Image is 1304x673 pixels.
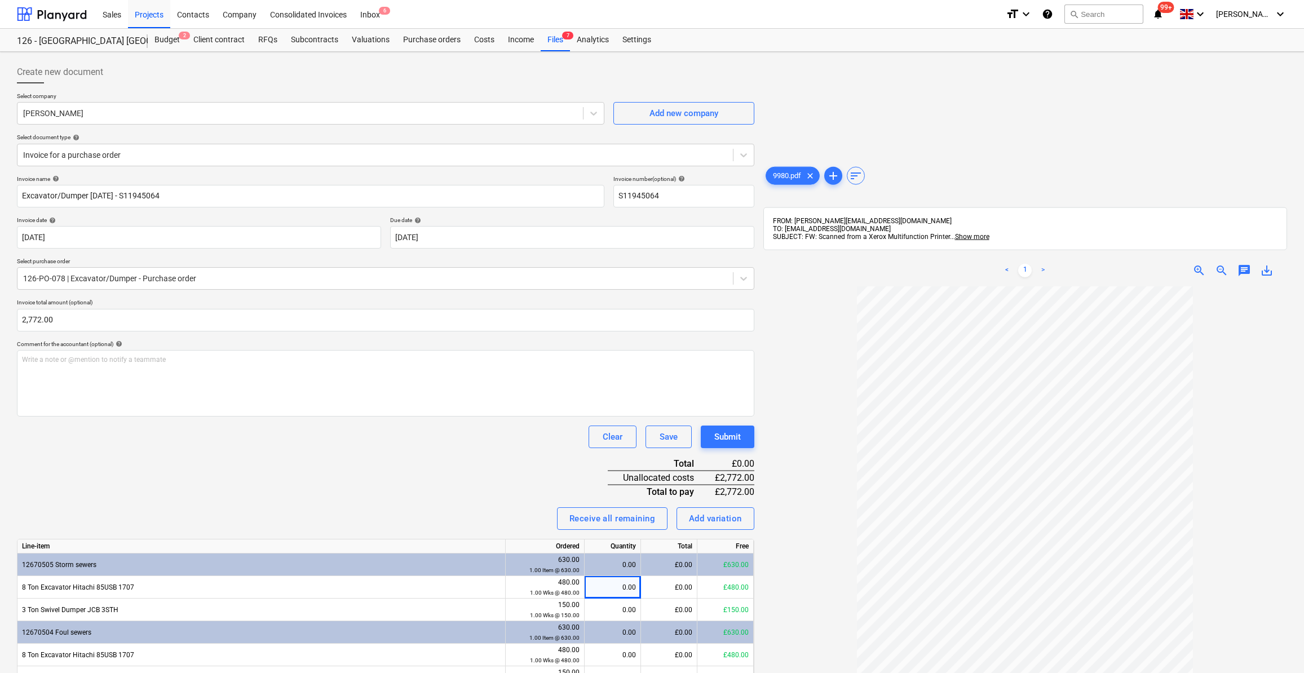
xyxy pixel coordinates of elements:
a: Budget2 [148,29,187,51]
div: £0.00 [641,644,697,666]
a: RFQs [251,29,284,51]
div: 150.00 [510,600,580,621]
p: Select company [17,92,604,102]
a: Costs [467,29,501,51]
small: 1.00 Wks @ 480.00 [530,657,580,663]
button: Search [1064,5,1143,24]
div: Invoice number (optional) [613,175,754,183]
div: 630.00 [510,555,580,575]
input: Invoice number [613,185,754,207]
div: Quantity [585,539,641,554]
span: 9980.pdf [766,171,808,180]
div: Submit [714,430,741,444]
div: Total [608,457,712,471]
p: Invoice total amount (optional) [17,299,754,308]
a: Files7 [541,29,570,51]
span: help [50,175,59,182]
div: Budget [148,29,187,51]
div: 0.00 [589,576,636,599]
div: £150.00 [697,599,754,621]
div: £630.00 [697,621,754,644]
div: 3 Ton Swivel Dumper JCB 3STH [17,599,506,621]
p: Select purchase order [17,258,754,267]
span: save_alt [1260,264,1274,277]
a: Subcontracts [284,29,345,51]
div: Comment for the accountant (optional) [17,340,754,348]
span: clear [803,169,817,183]
i: keyboard_arrow_down [1274,7,1287,21]
span: help [113,340,122,347]
div: Add new company [649,106,718,121]
div: Invoice name [17,175,604,183]
div: Line-item [17,539,506,554]
div: Clear [603,430,622,444]
div: 9980.pdf [766,167,820,185]
span: help [676,175,685,182]
span: FROM: [PERSON_NAME][EMAIL_ADDRESS][DOMAIN_NAME] [773,217,952,225]
button: Submit [701,426,754,448]
a: Client contract [187,29,251,51]
span: [PERSON_NAME] [1216,10,1272,19]
span: add [826,169,840,183]
div: Ordered [506,539,585,554]
input: Invoice total amount (optional) [17,309,754,331]
div: Receive all remaining [569,511,655,526]
span: 12670505 Storm sewers [22,561,96,569]
input: Due date not specified [390,226,754,249]
button: Save [646,426,692,448]
small: 1.00 Item @ 630.00 [529,635,580,641]
div: £480.00 [697,644,754,666]
div: Due date [390,216,754,224]
button: Clear [589,426,636,448]
i: notifications [1152,7,1164,21]
input: Invoice name [17,185,604,207]
span: 2 [179,32,190,39]
div: 0.00 [589,599,636,621]
a: Analytics [570,29,616,51]
a: Purchase orders [396,29,467,51]
small: 1.00 Item @ 630.00 [529,567,580,573]
a: Income [501,29,541,51]
a: Valuations [345,29,396,51]
span: 99+ [1158,2,1174,13]
div: Files [541,29,570,51]
button: Add new company [613,102,754,125]
div: Invoice date [17,216,381,224]
span: chat [1237,264,1251,277]
div: £0.00 [712,457,754,471]
div: Total to pay [608,485,712,498]
a: Page 1 is your current page [1018,264,1032,277]
div: Free [697,539,754,554]
button: Receive all remaining [557,507,668,530]
div: £0.00 [641,621,697,644]
div: Add variation [689,511,742,526]
span: search [1069,10,1078,19]
small: 1.00 Wks @ 480.00 [530,590,580,596]
div: 0.00 [589,644,636,666]
i: keyboard_arrow_down [1194,7,1207,21]
i: format_size [1006,7,1019,21]
span: Show more [955,233,989,241]
span: zoom_in [1192,264,1206,277]
div: 8 Ton Excavator Hitachi 85USB 1707 [17,576,506,599]
span: TO: [EMAIL_ADDRESS][DOMAIN_NAME] [773,225,891,233]
a: Settings [616,29,658,51]
div: £630.00 [697,554,754,576]
iframe: Chat Widget [1248,619,1304,673]
span: Create new document [17,65,103,79]
div: 480.00 [510,645,580,666]
div: 630.00 [510,622,580,643]
span: 12670504 Foul sewers [22,628,91,636]
div: Total [641,539,697,554]
span: zoom_out [1215,264,1228,277]
a: Previous page [1000,264,1014,277]
div: £0.00 [641,576,697,599]
span: help [47,217,56,224]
